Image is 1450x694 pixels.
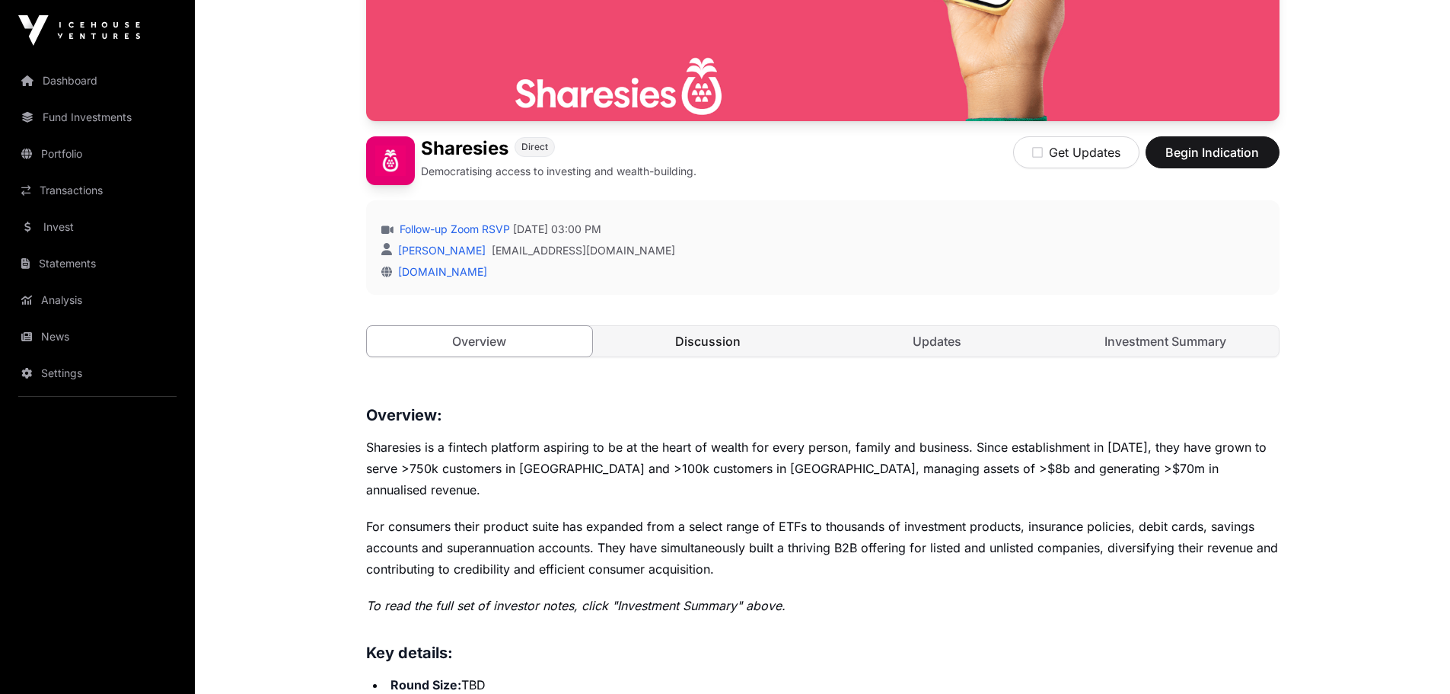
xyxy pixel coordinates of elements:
span: Begin Indication [1165,143,1260,162]
a: Transactions [12,174,183,207]
a: Updates [824,326,1050,357]
img: Sharesies [366,136,415,185]
a: [PERSON_NAME] [395,244,486,257]
h3: Overview: [366,403,1280,427]
a: Settings [12,357,183,390]
a: Dashboard [12,64,183,98]
a: Analysis [12,283,183,317]
a: Portfolio [12,137,183,171]
nav: Tabs [367,326,1279,357]
a: Begin Indication [1146,152,1280,167]
a: Follow-up Zoom RSVP [397,222,510,237]
a: [EMAIL_ADDRESS][DOMAIN_NAME] [492,243,675,258]
a: Fund Investments [12,101,183,134]
img: Icehouse Ventures Logo [18,15,140,46]
a: Invest [12,210,183,244]
a: Investment Summary [1053,326,1279,357]
button: Begin Indication [1146,136,1280,168]
span: Direct [521,141,548,153]
a: Discussion [595,326,821,357]
a: News [12,320,183,353]
h1: Sharesies [421,136,508,161]
strong: Round Size: [390,677,461,692]
span: [DATE] 03:00 PM [513,222,601,237]
p: Sharesies is a fintech platform aspiring to be at the heart of wealth for every person, family an... [366,437,1280,501]
a: Overview [366,325,594,357]
iframe: Chat Widget [1374,621,1450,694]
em: To read the full set of investor notes, click "Investment Summary" above. [366,598,786,613]
a: [DOMAIN_NAME] [392,265,487,278]
p: For consumers their product suite has expanded from a select range of ETFs to thousands of invest... [366,516,1280,580]
button: Get Updates [1013,136,1139,168]
h3: Key details: [366,641,1280,665]
p: Democratising access to investing and wealth-building. [421,164,696,179]
a: Statements [12,247,183,280]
